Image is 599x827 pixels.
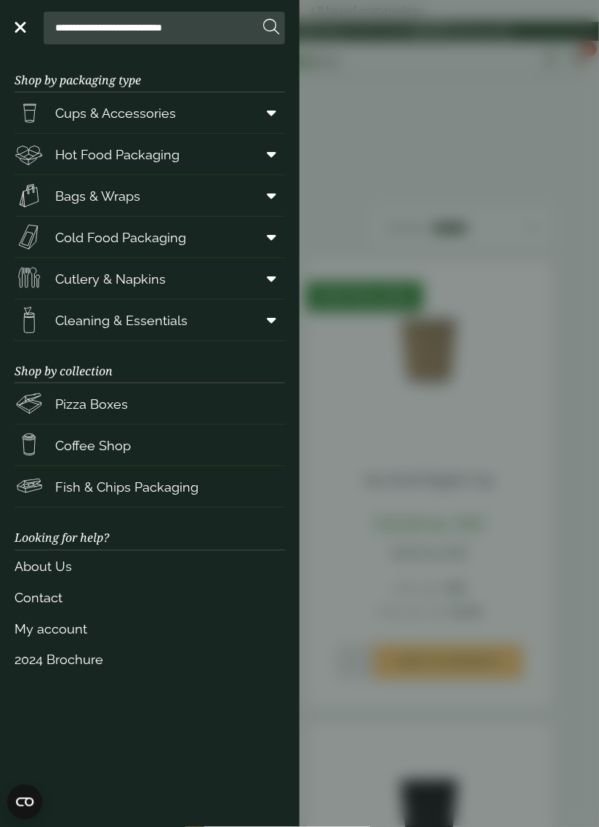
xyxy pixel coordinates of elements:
[15,425,285,466] a: Coffee Shop
[55,186,140,206] span: Bags & Wraps
[15,181,44,210] img: Paper_carriers.svg
[15,613,285,644] a: My account
[15,300,285,340] a: Cleaning & Essentials
[15,582,285,613] a: Contact
[15,389,44,418] img: Pizza_boxes.svg
[15,305,44,335] img: open-wipe.svg
[55,145,180,164] span: Hot Food Packaging
[15,217,285,257] a: Cold Food Packaging
[15,175,285,216] a: Bags & Wraps
[15,472,44,501] img: FishNchip_box.svg
[15,644,285,676] a: 2024 Brochure
[15,508,285,550] h3: Looking for help?
[15,92,285,133] a: Cups & Accessories
[55,103,176,123] span: Cups & Accessories
[15,264,44,293] img: Cutlery.svg
[15,431,44,460] img: HotDrink_paperCup.svg
[15,341,285,383] h3: Shop by collection
[15,258,285,299] a: Cutlery & Napkins
[7,785,42,820] button: Open CMP widget
[15,134,285,175] a: Hot Food Packaging
[55,394,128,414] span: Pizza Boxes
[15,383,285,424] a: Pizza Boxes
[55,311,188,330] span: Cleaning & Essentials
[15,98,44,127] img: PintNhalf_cup.svg
[15,50,285,92] h3: Shop by packaging type
[55,477,198,497] span: Fish & Chips Packaging
[15,223,44,252] img: Sandwich_box.svg
[15,466,285,507] a: Fish & Chips Packaging
[15,140,44,169] img: Deli_box.svg
[15,551,285,582] a: About Us
[55,269,166,289] span: Cutlery & Napkins
[55,436,131,455] span: Coffee Shop
[55,228,186,247] span: Cold Food Packaging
